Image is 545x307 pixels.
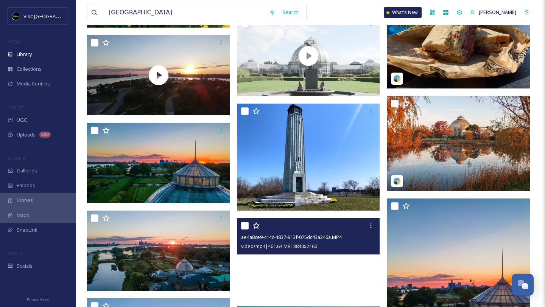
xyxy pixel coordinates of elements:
span: Visit [GEOGRAPHIC_DATA] [23,12,82,20]
span: Uploads [17,131,36,138]
span: SnapLink [17,226,37,234]
div: 350 [39,132,51,138]
button: Open Chat [512,274,534,296]
img: Belle Isle (17).jpg [87,123,230,203]
span: COLLECT [8,105,24,110]
a: [PERSON_NAME] [466,5,520,20]
img: yuancui8_09052024_1628654.jpg [387,96,530,191]
span: UGC [17,116,27,124]
span: [PERSON_NAME] [479,9,516,16]
span: Galleries [17,167,37,174]
span: ae4a8ce9-c14c-4837-913f-075dc43a246a.MP4 [241,234,342,240]
input: Search your library [105,4,265,21]
img: snapsea-logo.png [393,177,401,185]
div: Search [279,5,302,20]
img: thumbnail [237,16,380,96]
img: thumbnail [87,35,230,115]
span: Library [17,51,32,58]
a: Privacy Policy [27,294,49,303]
img: snapsea-logo.png [393,75,401,82]
span: Stories [17,197,33,204]
span: Socials [17,262,33,270]
span: Embeds [17,182,35,189]
img: VISIT%20DETROIT%20LOGO%20-%20BLACK%20BACKGROUND.png [12,12,20,20]
span: Media Centres [17,80,50,87]
span: WIDGETS [8,155,25,161]
span: video/mp4 | 461.64 MB | 3840 x 2160 [241,243,317,250]
img: 3f2041a3bb813ee1b8572567fc8867bc4d34c0aebf3eac6c174cd2ef28177669.jpg [237,104,380,211]
span: Maps [17,212,29,219]
img: Belle Isle (39).jpg [87,211,230,291]
span: Privacy Policy [27,297,49,302]
span: MEDIA [8,39,21,45]
video: ae4a8ce9-c14c-4837-913f-075dc43a246a.MP4 [237,218,380,298]
a: What's New [384,7,422,18]
span: SOCIALS [8,251,23,256]
span: Collections [17,65,42,73]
